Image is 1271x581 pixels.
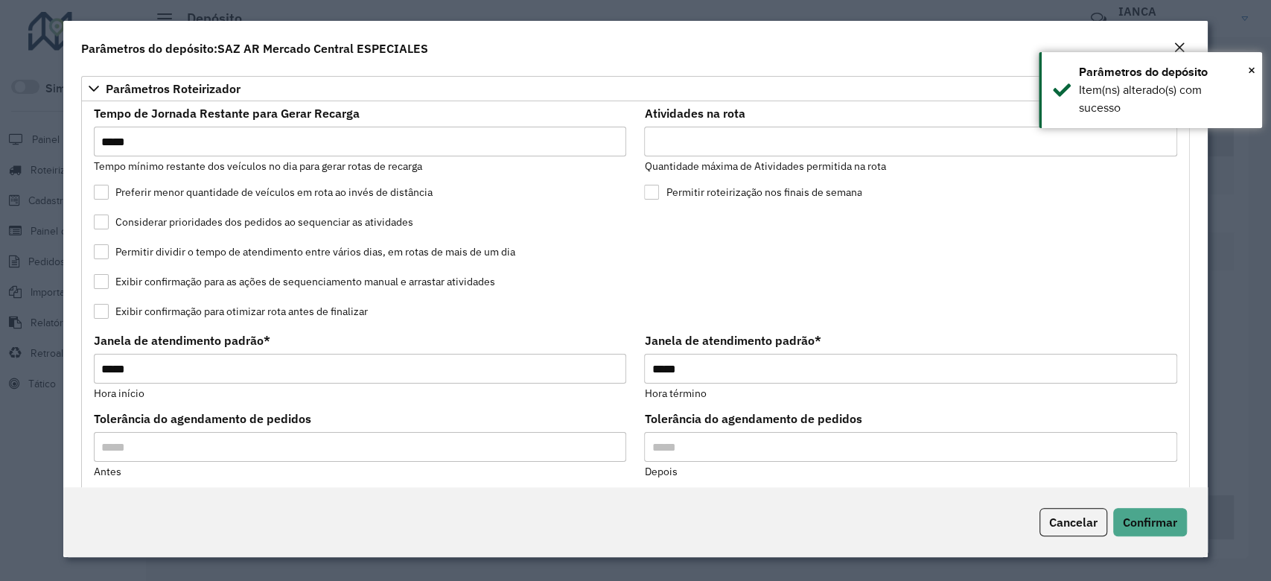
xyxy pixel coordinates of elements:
button: Confirmar [1113,508,1187,536]
label: Tempo de Jornada Restante para Gerar Recarga [94,104,360,122]
small: Depois [644,465,677,478]
label: Tolerância do agendamento de pedidos [94,410,311,428]
em: Fechar [1173,42,1185,54]
label: Atividades na rota [644,104,745,122]
small: Tempo mínimo restante dos veículos no dia para gerar rotas de recarga [94,159,422,173]
label: Preferir menor quantidade de veículos em rota ao invés de distância [94,185,433,200]
label: Considerar prioridades dos pedidos ao sequenciar as atividades [94,215,413,230]
div: Parâmetros do depósito [1079,63,1251,81]
small: Hora início [94,387,144,400]
label: Exibir confirmação para otimizar rota antes de finalizar [94,304,368,320]
label: Permitir dividir o tempo de atendimento entre vários dias, em rotas de mais de um dia [94,244,515,260]
div: Item(ns) alterado(s) com sucesso [1079,81,1251,117]
span: Cancelar [1049,515,1098,530]
label: Janela de atendimento padrão [644,331,821,349]
small: Quantidade máxima de Atividades permitida na rota [644,159,885,173]
label: Tolerância do agendamento de pedidos [644,410,861,428]
a: Parâmetros Roteirizador [81,76,1189,101]
label: Permitir roteirização nos finais de semana [644,185,861,200]
small: Hora término [644,387,706,400]
span: Parâmetros Roteirizador [106,83,240,95]
button: Close [1248,59,1255,81]
span: × [1248,62,1255,78]
button: Close [1169,39,1190,58]
span: Confirmar [1123,515,1177,530]
label: Exibir confirmação para as ações de sequenciamento manual e arrastar atividades [94,274,495,290]
button: Cancelar [1039,508,1107,536]
h4: Parâmetros do depósito:SAZ AR Mercado Central ESPECIALES [81,39,428,57]
label: Janela de atendimento padrão [94,331,270,349]
small: Antes [94,465,121,478]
